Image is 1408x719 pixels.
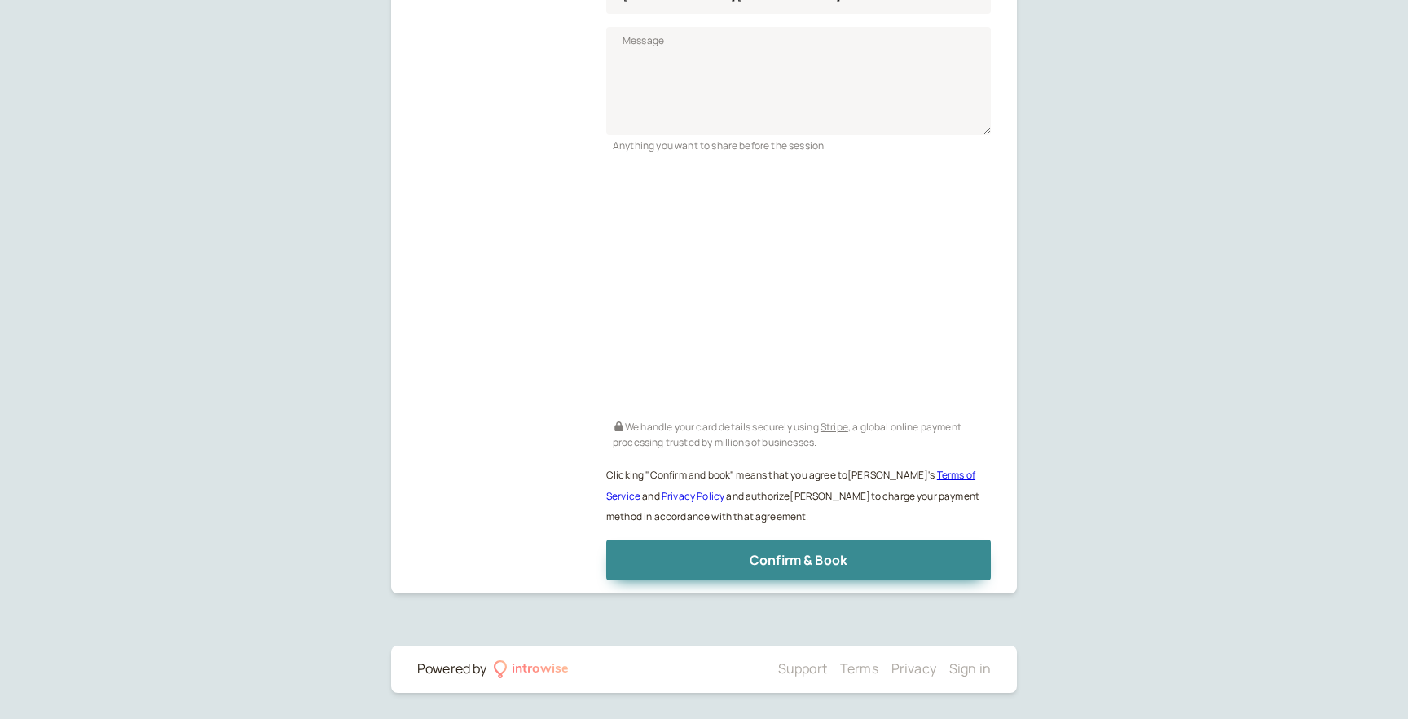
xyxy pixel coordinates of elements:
iframe: Secure payment input frame [603,164,994,416]
small: Clicking "Confirm and book" means that you agree to [PERSON_NAME] ' s and and authorize [PERSON_N... [606,468,979,524]
a: introwise [494,659,570,680]
div: We handle your card details securely using , a global online payment processing trusted by millio... [606,416,991,451]
div: Powered by [417,659,487,680]
a: Terms of Service [606,468,975,503]
div: Anything you want to share before the session [606,135,991,153]
span: Message [623,33,664,49]
span: Confirm & Book [750,551,847,569]
button: Confirm & Book [606,540,991,580]
a: Stripe [821,420,848,434]
textarea: Message [606,27,991,135]
a: Privacy Policy [662,489,724,503]
a: Support [778,659,827,677]
a: Terms [840,659,878,677]
div: introwise [512,659,569,680]
a: Privacy [891,659,936,677]
a: Sign in [949,659,991,677]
